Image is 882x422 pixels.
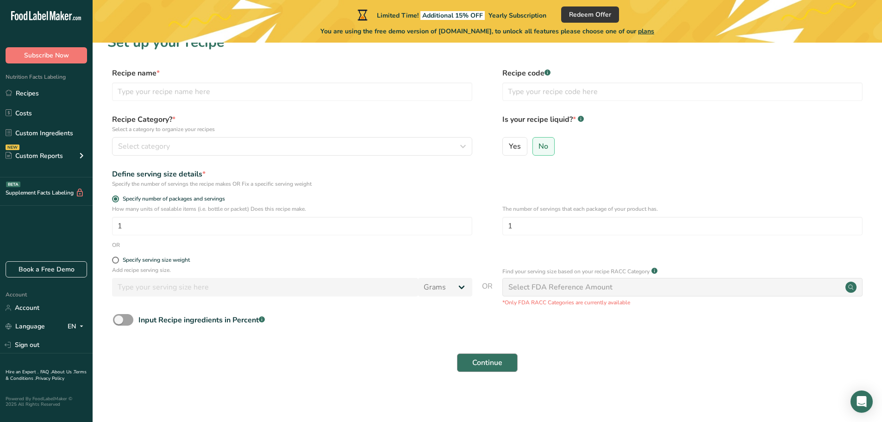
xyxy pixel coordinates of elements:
[119,195,225,202] span: Specify number of packages and servings
[457,353,518,372] button: Continue
[112,114,472,133] label: Recipe Category?
[123,257,190,264] div: Specify serving size weight
[502,68,863,79] label: Recipe code
[6,145,19,150] div: NEW
[112,82,472,101] input: Type your recipe name here
[502,205,863,213] p: The number of servings that each package of your product has.
[24,50,69,60] span: Subscribe Now
[6,47,87,63] button: Subscribe Now
[112,125,472,133] p: Select a category to organize your recipes
[51,369,74,375] a: About Us .
[488,11,546,20] span: Yearly Subscription
[6,369,87,382] a: Terms & Conditions .
[68,321,87,332] div: EN
[112,68,472,79] label: Recipe name
[6,396,87,407] div: Powered By FoodLabelMaker © 2025 All Rights Reserved
[851,391,873,413] div: Open Intercom Messenger
[112,137,472,156] button: Select category
[138,315,265,326] div: Input Recipe ingredients in Percent
[112,266,472,274] p: Add recipe serving size.
[6,369,38,375] a: Hire an Expert .
[472,357,502,368] span: Continue
[40,369,51,375] a: FAQ .
[320,26,654,36] span: You are using the free demo version of [DOMAIN_NAME], to unlock all features please choose one of...
[502,114,863,133] label: Is your recipe liquid?
[112,278,418,296] input: Type your serving size here
[6,151,63,161] div: Custom Reports
[502,82,863,101] input: Type your recipe code here
[6,261,87,277] a: Book a Free Demo
[561,6,619,23] button: Redeem Offer
[482,281,493,307] span: OR
[538,142,548,151] span: No
[569,10,611,19] span: Redeem Offer
[508,282,613,293] div: Select FDA Reference Amount
[36,375,64,382] a: Privacy Policy
[509,142,521,151] span: Yes
[420,11,485,20] span: Additional 15% OFF
[6,182,20,187] div: BETA
[502,298,863,307] p: *Only FDA RACC Categories are currently available
[6,318,45,334] a: Language
[112,241,120,249] div: OR
[502,267,650,276] p: Find your serving size based on your recipe RACC Category
[112,169,472,180] div: Define serving size details
[112,205,472,213] p: How many units of sealable items (i.e. bottle or packet) Does this recipe make.
[112,180,472,188] div: Specify the number of servings the recipe makes OR Fix a specific serving weight
[356,9,546,20] div: Limited Time!
[638,27,654,36] span: plans
[118,141,170,152] span: Select category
